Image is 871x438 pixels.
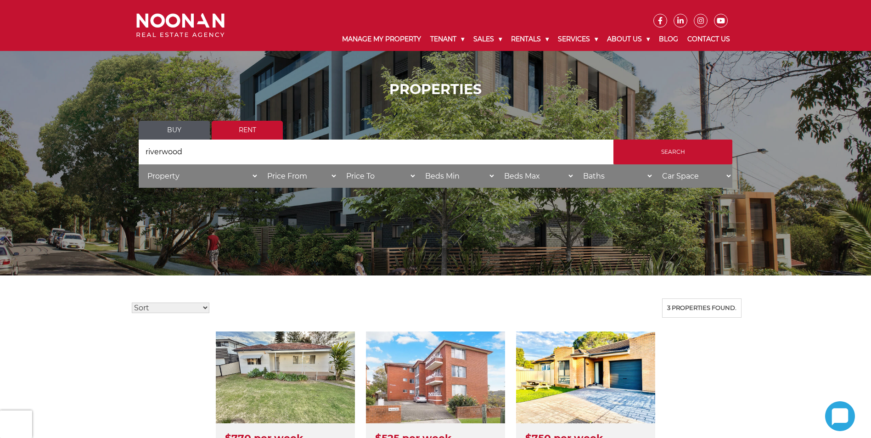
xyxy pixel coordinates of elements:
a: Manage My Property [337,28,426,51]
input: Search [613,140,732,164]
img: Noonan Real Estate Agency [136,13,225,38]
a: Tenant [426,28,469,51]
a: Sales [469,28,506,51]
a: About Us [602,28,654,51]
a: Blog [654,28,683,51]
a: Services [553,28,602,51]
a: Buy [139,121,210,140]
a: Rent [212,121,283,140]
a: Contact Us [683,28,735,51]
input: Search by suburb, postcode or area [139,140,613,164]
a: Rentals [506,28,553,51]
h1: PROPERTIES [139,81,732,98]
select: Sort Listings [132,303,209,313]
div: 3 properties found. [662,298,742,318]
